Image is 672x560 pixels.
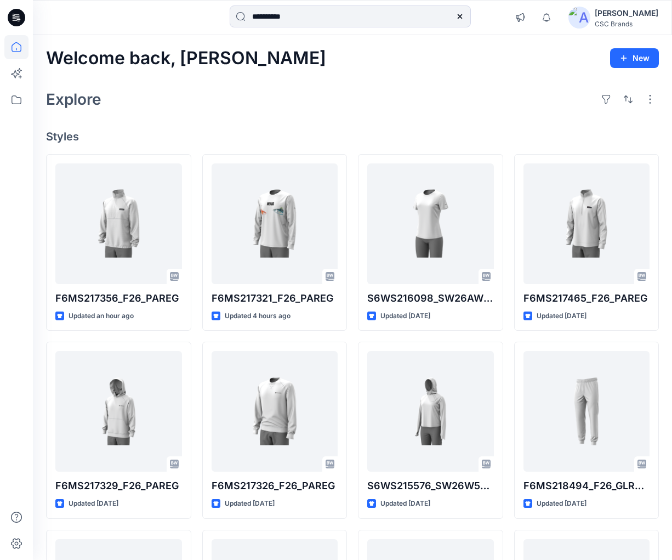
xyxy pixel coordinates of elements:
p: Updated [DATE] [69,498,118,510]
img: avatar [568,7,590,29]
h4: Styles [46,130,659,143]
a: F6MS217329_F26_PAREG [55,351,182,472]
a: F6MS217465_F26_PAREG [523,163,650,284]
a: S6WS216098_SW26AW5099_S26_PAACT [367,163,494,284]
p: F6MS217321_F26_PAREG [212,291,338,306]
h2: Explore [46,90,101,108]
a: F6MS218494_F26_GLREG_OP2 [523,351,650,472]
p: S6WS216098_SW26AW5099_S26_PAACT [367,291,494,306]
a: S6WS215576_SW26W5045_S26_GLREG [367,351,494,472]
p: Updated an hour ago [69,310,134,322]
div: CSC Brands [595,20,658,28]
p: F6MS218494_F26_GLREG_OP2 [523,478,650,494]
p: Updated [DATE] [380,498,430,510]
button: New [610,48,659,68]
a: F6MS217356_F26_PAREG [55,163,182,284]
div: [PERSON_NAME] [595,7,658,20]
h2: Welcome back, [PERSON_NAME] [46,48,326,69]
p: Updated 4 hours ago [225,310,291,322]
p: Updated [DATE] [537,498,586,510]
p: Updated [DATE] [225,498,275,510]
p: S6WS215576_SW26W5045_S26_GLREG [367,478,494,494]
a: F6MS217326_F26_PAREG [212,351,338,472]
p: F6MS217465_F26_PAREG [523,291,650,306]
p: F6MS217356_F26_PAREG [55,291,182,306]
p: Updated [DATE] [380,310,430,322]
p: F6MS217326_F26_PAREG [212,478,338,494]
a: F6MS217321_F26_PAREG [212,163,338,284]
p: F6MS217329_F26_PAREG [55,478,182,494]
p: Updated [DATE] [537,310,586,322]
